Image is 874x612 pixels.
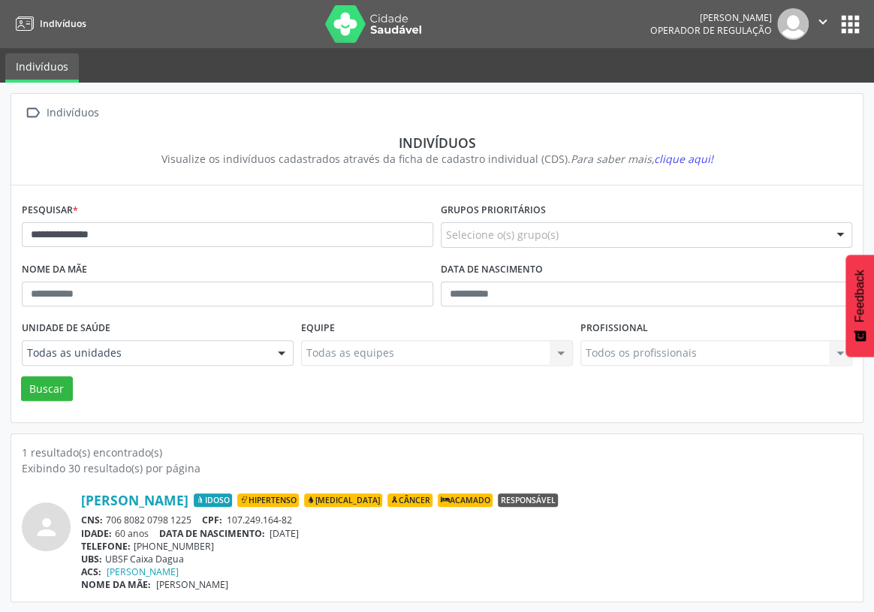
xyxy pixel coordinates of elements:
span: Indivíduos [40,17,86,30]
span: Hipertenso [237,493,299,507]
button:  [809,8,837,40]
label: Data de nascimento [441,258,543,282]
div: [PERSON_NAME] [650,11,772,24]
span: Câncer [387,493,432,507]
label: Unidade de saúde [22,317,110,340]
i:  [815,14,831,30]
span: CNS: [81,514,103,526]
label: Grupos prioritários [441,199,546,222]
span: [PERSON_NAME] [156,578,228,591]
span: Responsável [498,493,558,507]
span: NOME DA MÃE: [81,578,151,591]
div: Exibindo 30 resultado(s) por página [22,460,852,476]
a: [PERSON_NAME] [81,492,188,508]
i:  [22,102,44,124]
span: CPF: [202,514,222,526]
span: [DATE] [270,527,299,540]
i: Para saber mais, [571,152,713,166]
div: 60 anos [81,527,852,540]
i: person [33,514,60,541]
div: 1 resultado(s) encontrado(s) [22,445,852,460]
span: Operador de regulação [650,24,772,37]
label: Pesquisar [22,199,78,222]
label: Equipe [301,317,335,340]
span: DATA DE NASCIMENTO: [159,527,265,540]
span: Acamado [438,493,493,507]
div: UBSF Caixa Dagua [81,553,852,565]
span: [MEDICAL_DATA] [304,493,382,507]
div: Indivíduos [44,102,101,124]
div: 706 8082 0798 1225 [81,514,852,526]
span: TELEFONE: [81,540,131,553]
span: ACS: [81,565,101,578]
button: apps [837,11,863,38]
span: IDADE: [81,527,112,540]
span: 107.249.164-82 [227,514,292,526]
button: Feedback - Mostrar pesquisa [845,255,874,357]
span: Idoso [194,493,232,507]
button: Buscar [21,376,73,402]
span: Todas as unidades [27,345,263,360]
label: Nome da mãe [22,258,87,282]
div: [PHONE_NUMBER] [81,540,852,553]
div: Visualize os indivíduos cadastrados através da ficha de cadastro individual (CDS). [32,151,842,167]
div: Indivíduos [32,134,842,151]
a:  Indivíduos [22,102,101,124]
img: img [777,8,809,40]
span: Feedback [853,270,866,322]
span: clique aqui! [654,152,713,166]
span: Selecione o(s) grupo(s) [446,227,559,243]
span: UBS: [81,553,102,565]
a: Indivíduos [11,11,86,36]
label: Profissional [580,317,648,340]
a: [PERSON_NAME] [107,565,179,578]
a: Indivíduos [5,53,79,83]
